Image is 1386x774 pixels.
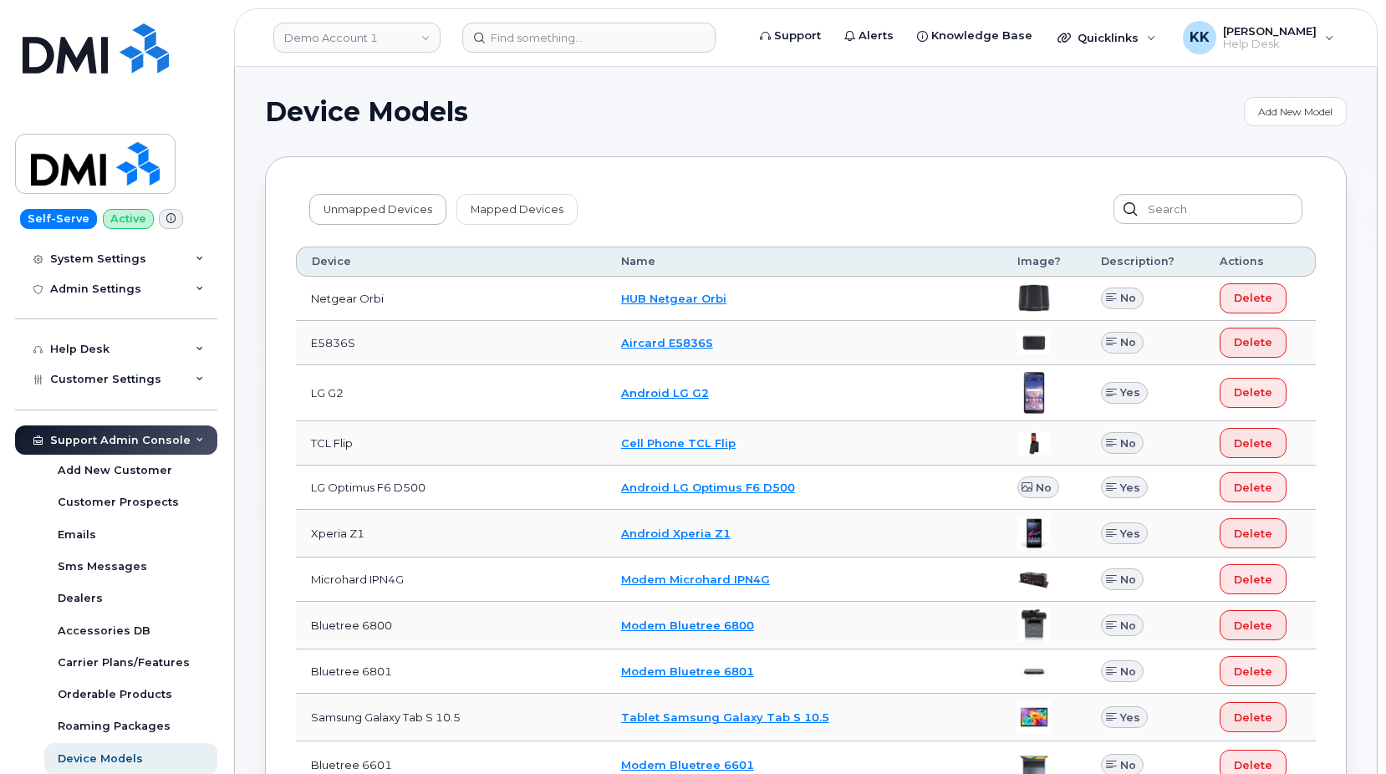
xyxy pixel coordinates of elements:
td: TCL Flip [296,421,606,466]
a: Cell Phone TCL Flip [621,436,736,450]
span: Yes [1120,480,1140,496]
span: Yes [1120,384,1140,400]
button: Delete [1220,518,1287,548]
span: No [1120,618,1136,634]
a: Modem Bluetree 6601 [621,758,754,771]
button: Delete [1220,283,1287,313]
span: Yes [1120,526,1140,542]
img: image20231002-4137094-1md6p5u.jpeg [1017,659,1051,683]
td: LG Optimus F6 D500 [296,466,606,510]
span: Yes [1120,710,1140,726]
td: Xperia Z1 [296,510,606,558]
span: Delete [1234,435,1272,451]
a: Android LG Optimus F6 D500 [621,481,795,494]
th: Name [606,247,1002,277]
span: Delete [1234,572,1272,588]
span: No [1120,435,1136,451]
a: Aircard E5836S [621,336,713,349]
button: Delete [1220,610,1287,640]
span: Device Models [265,99,468,125]
a: Modem Microhard IPN4G [621,573,770,586]
td: LG G2 [296,365,606,421]
a: Mapped Devices [456,194,578,224]
th: Actions [1205,247,1316,277]
input: Search [1113,194,1302,224]
td: Bluetree 6801 [296,649,606,694]
span: Delete [1234,290,1272,306]
span: No [1036,480,1052,496]
th: Device [296,247,606,277]
th: Image? [1002,247,1087,277]
a: Android LG G2 [621,386,709,400]
td: Netgear Orbi [296,277,606,321]
button: Delete [1220,702,1287,732]
a: Android Xperia Z1 [621,527,731,540]
span: Delete [1234,526,1272,542]
span: No [1120,664,1136,680]
a: Unmapped Devices [309,194,446,224]
img: image20231002-4137094-567khy.jpeg [1017,331,1051,354]
a: HUB Netgear Orbi [621,292,726,305]
a: Tablet Samsung Galaxy Tab S 10.5 [621,710,829,724]
span: Delete [1234,480,1272,496]
span: Delete [1234,384,1272,400]
button: Delete [1220,328,1287,358]
a: Modem Bluetree 6800 [621,619,754,632]
span: No [1120,334,1136,350]
th: Description? [1086,247,1205,277]
td: Microhard IPN4G [296,558,606,602]
img: image20231002-4137094-1lb3fl4.jpeg [1017,569,1051,590]
button: Delete [1220,428,1287,458]
img: image20231002-4137094-6mbmwn.jpeg [1017,372,1051,414]
td: Bluetree 6800 [296,602,606,649]
span: Delete [1234,757,1272,773]
span: Delete [1234,664,1272,680]
button: Delete [1220,656,1287,686]
span: No [1120,757,1136,773]
img: image20231002-4137094-1roxo0z.jpeg [1017,700,1051,734]
img: image20231002-4137094-ugjnjr.jpeg [1017,284,1051,312]
td: E5836S [296,321,606,365]
img: image20231002-4137094-88okhv.jpeg [1017,432,1051,455]
td: Samsung Galaxy Tab S 10.5 [296,694,606,741]
button: Delete [1220,472,1287,502]
img: image20231002-4137094-rxixnz.jpeg [1017,517,1051,550]
span: No [1120,290,1136,306]
a: Modem Bluetree 6801 [621,665,754,678]
span: Delete [1234,710,1272,726]
span: Delete [1234,334,1272,350]
button: Delete [1220,564,1287,594]
span: No [1120,572,1136,588]
span: Delete [1234,618,1272,634]
img: image20231002-4137094-8a63mw.jpeg [1017,609,1051,642]
a: Add New Model [1244,97,1347,126]
button: Delete [1220,378,1287,408]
